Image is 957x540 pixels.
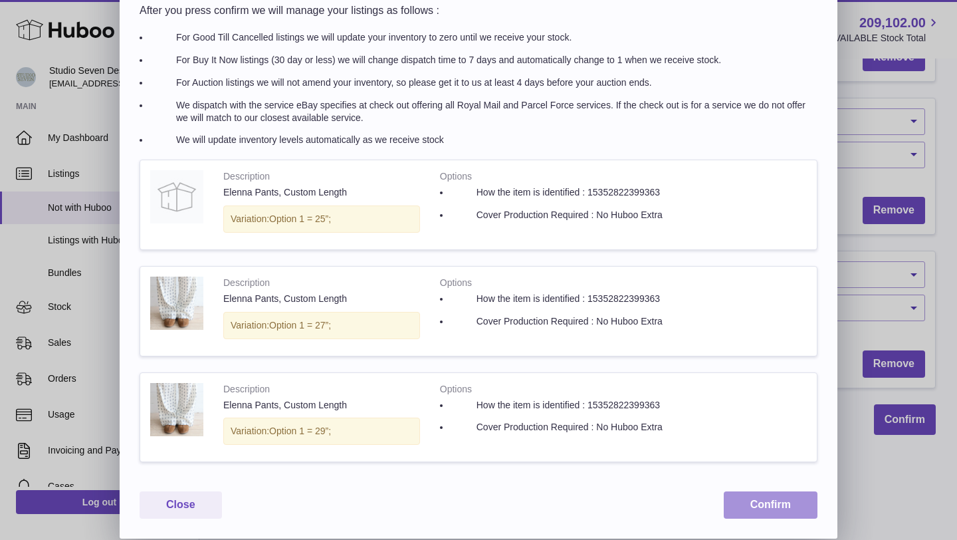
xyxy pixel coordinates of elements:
[223,170,420,186] strong: Description
[450,399,685,412] li: How the item is identified : 15352822399363
[223,312,420,339] div: Variation:
[269,213,331,224] span: Option 1 = 25”;
[140,491,222,519] button: Close
[440,170,685,186] strong: Options
[150,134,817,146] li: We will update inventory levels automatically as we receive stock
[150,99,817,124] li: We dispatch with the service eBay specifies at check out offering all Royal Mail and Parcel Force...
[213,160,430,249] td: Elenna Pants, Custom Length
[440,383,685,399] strong: Options
[213,267,430,356] td: Elenna Pants, Custom Length
[269,426,331,436] span: Option 1 = 29”;
[269,320,331,331] span: Option 1 = 27”;
[450,186,685,199] li: How the item is identified : 15352822399363
[150,76,817,89] li: For Auction listings we will not amend your inventory, so please get it to us at least 4 days bef...
[213,373,430,462] td: Elenna Pants, Custom Length
[150,277,203,330] img: Screenshot_2025-09-30_121158.png
[450,315,685,328] li: Cover Production Required : No Huboo Extra
[140,3,817,18] p: After you press confirm we will manage your listings as follows :
[724,491,817,519] button: Confirm
[150,31,817,44] li: For Good Till Cancelled listings we will update your inventory to zero until we receive your stock.
[223,205,420,233] div: Variation:
[150,170,203,223] img: no-photo.jpg
[150,54,817,67] li: For Buy It Now listings (30 day or less) we will change dispatch time to 7 days and automatically...
[150,383,203,436] img: Screenshot_2025-09-30_121158.png
[450,421,685,434] li: Cover Production Required : No Huboo Extra
[450,293,685,305] li: How the item is identified : 15352822399363
[223,383,420,399] strong: Description
[450,209,685,221] li: Cover Production Required : No Huboo Extra
[440,277,685,293] strong: Options
[223,277,420,293] strong: Description
[223,418,420,445] div: Variation:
